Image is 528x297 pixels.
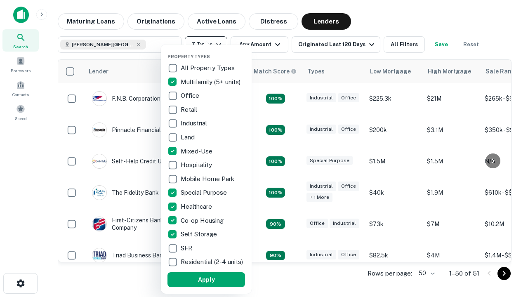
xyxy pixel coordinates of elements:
p: Land [181,132,196,142]
p: Healthcare [181,202,214,212]
p: SFR [181,243,194,253]
iframe: Chat Widget [487,205,528,244]
p: Industrial [181,118,209,128]
p: Hospitality [181,160,214,170]
p: Self Storage [181,229,219,239]
p: Retail [181,105,199,115]
span: Property Types [167,54,210,59]
p: Mixed-Use [181,146,214,156]
p: Multifamily (5+ units) [181,77,242,87]
p: Mobile Home Park [181,174,236,184]
p: Special Purpose [181,188,229,198]
button: Apply [167,272,245,287]
p: Co-op Housing [181,216,225,226]
p: All Property Types [181,63,236,73]
p: Residential (2-4 units) [181,257,245,267]
p: Office [181,91,201,101]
